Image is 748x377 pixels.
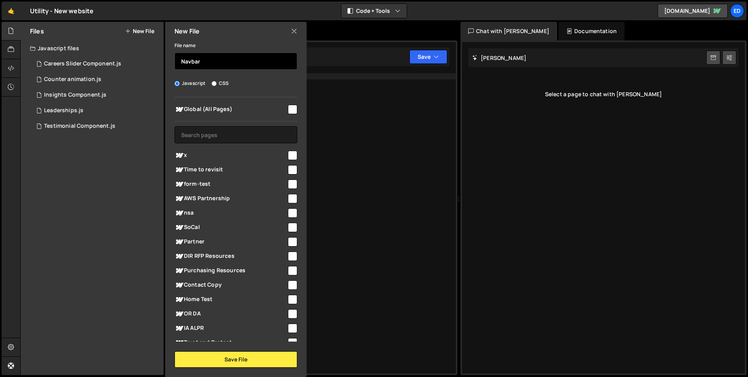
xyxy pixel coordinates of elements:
[175,351,297,368] button: Save File
[175,338,287,347] span: Trust and Protect
[175,237,287,247] span: Partner
[658,4,728,18] a: [DOMAIN_NAME]
[175,53,297,70] input: Name
[175,165,287,174] span: Time to revisit
[30,118,164,134] div: 16434/44510.js
[175,180,287,189] span: form-test
[44,107,83,114] div: Leaderships.js
[472,54,526,62] h2: [PERSON_NAME]
[175,223,287,232] span: SoCal
[125,28,154,34] button: New File
[175,126,297,143] input: Search pages
[30,6,93,16] div: Utility - New website
[175,151,287,160] span: x
[409,50,447,64] button: Save
[175,81,180,86] input: Javascript
[175,295,287,304] span: Home Test
[30,27,44,35] h2: Files
[44,60,121,67] div: Careers Slider Component.js
[30,103,164,118] div: 16434/44776.js
[175,27,199,35] h2: New File
[175,79,206,87] label: Javascript
[30,56,164,72] div: 16434/44766.js
[175,105,287,114] span: Global (All Pages)
[175,252,287,261] span: DIR RFP Resources
[460,22,557,41] div: Chat with [PERSON_NAME]
[468,79,739,110] div: Select a page to chat with [PERSON_NAME]
[730,4,744,18] a: Ed
[44,76,101,83] div: Counter animation.js
[341,4,407,18] button: Code + Tools
[175,194,287,203] span: AWS Partnership
[21,41,164,56] div: Javascript files
[212,81,217,86] input: CSS
[175,280,287,290] span: Contact Copy
[44,123,115,130] div: Testimonial Component.js
[175,324,287,333] span: IA ALPR
[30,87,164,103] div: 16434/44513.js
[559,22,625,41] div: Documentation
[212,79,229,87] label: CSS
[175,266,287,275] span: Purchasing Resources
[44,92,106,99] div: Insights Component.js
[175,208,287,218] span: nsa
[175,309,287,319] span: OR DA
[175,42,196,49] label: File name
[30,72,164,87] div: 16434/44509.js
[2,2,21,20] a: 🤙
